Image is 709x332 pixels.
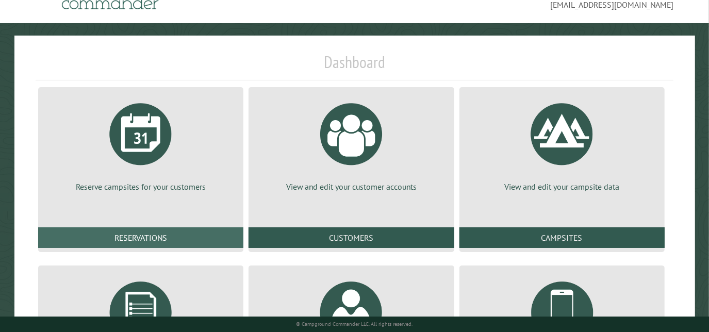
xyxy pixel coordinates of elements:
[296,321,413,327] small: © Campground Commander LLC. All rights reserved.
[261,95,441,192] a: View and edit your customer accounts
[38,227,243,248] a: Reservations
[459,227,665,248] a: Campsites
[261,181,441,192] p: View and edit your customer accounts
[51,95,231,192] a: Reserve campsites for your customers
[51,181,231,192] p: Reserve campsites for your customers
[472,95,652,192] a: View and edit your campsite data
[36,52,674,80] h1: Dashboard
[249,227,454,248] a: Customers
[472,181,652,192] p: View and edit your campsite data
